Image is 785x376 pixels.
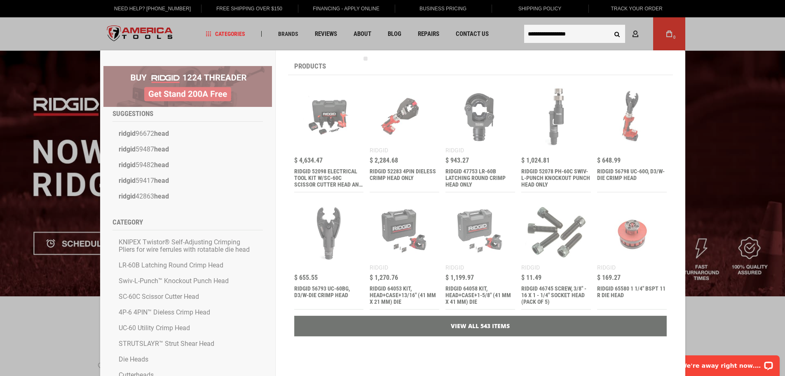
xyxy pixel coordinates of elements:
a: Brands [274,28,302,40]
iframe: LiveChat chat widget [669,350,785,376]
a: Categories [202,28,249,40]
span: Categories [206,31,245,37]
span: Brands [278,31,298,37]
button: Search [609,26,625,42]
